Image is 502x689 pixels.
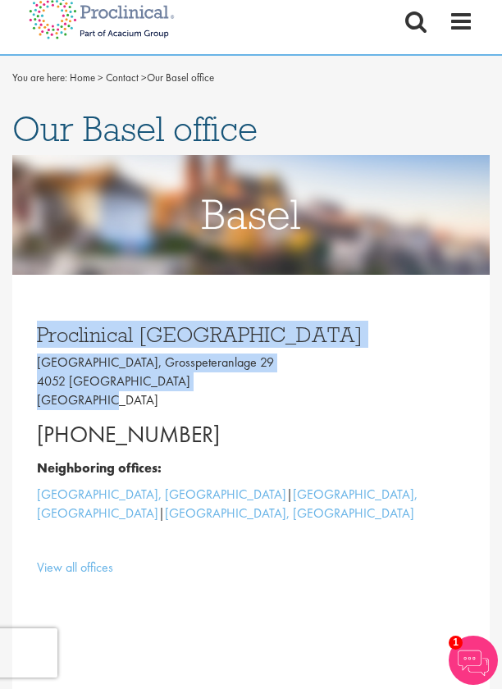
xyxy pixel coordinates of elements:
[12,107,258,151] span: Our Basel office
[12,71,67,84] span: You are here:
[70,71,95,84] a: breadcrumb link to Home
[70,71,214,84] span: Our Basel office
[37,559,113,576] a: View all offices
[37,354,465,410] p: [GEOGRAPHIC_DATA], Grosspeteranlage 29 4052 [GEOGRAPHIC_DATA] [GEOGRAPHIC_DATA]
[37,324,465,345] h3: Proclinical [GEOGRAPHIC_DATA]
[37,459,162,477] b: Neighboring offices:
[37,486,465,523] p: | |
[37,486,418,522] a: [GEOGRAPHIC_DATA], [GEOGRAPHIC_DATA]
[106,71,139,84] a: breadcrumb link to Contact
[449,636,498,685] img: Chatbot
[141,71,147,84] span: >
[165,504,414,522] a: [GEOGRAPHIC_DATA], [GEOGRAPHIC_DATA]
[98,71,103,84] span: >
[37,418,465,451] p: [PHONE_NUMBER]
[449,636,463,650] span: 1
[37,486,286,503] a: [GEOGRAPHIC_DATA], [GEOGRAPHIC_DATA]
